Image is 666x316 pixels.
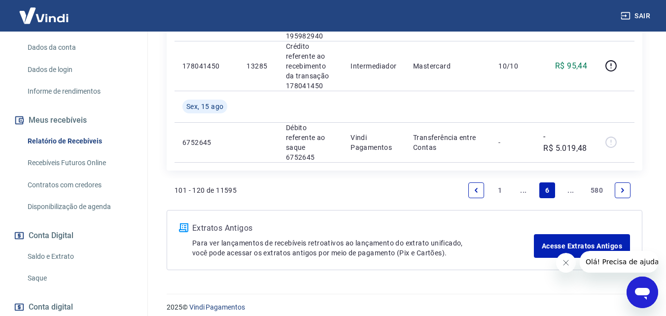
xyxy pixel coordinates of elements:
[619,7,654,25] button: Sair
[182,61,231,71] p: 178041450
[351,133,397,152] p: Vindi Pagamentos
[492,182,508,198] a: Page 1
[24,246,136,267] a: Saldo e Extrato
[286,123,335,162] p: Débito referente ao saque 6752645
[167,302,642,313] p: 2025 ©
[498,61,527,71] p: 10/10
[556,253,576,273] iframe: Fechar mensagem
[29,300,73,314] span: Conta digital
[189,303,245,311] a: Vindi Pagamentos
[6,7,83,15] span: Olá! Precisa de ajuda?
[24,153,136,173] a: Recebíveis Futuros Online
[468,182,484,198] a: Previous page
[192,238,534,258] p: Para ver lançamentos de recebíveis retroativos ao lançamento do extrato unificado, você pode aces...
[24,131,136,151] a: Relatório de Recebíveis
[351,61,397,71] p: Intermediador
[539,182,555,198] a: Page 6 is your current page
[24,60,136,80] a: Dados de login
[413,61,483,71] p: Mastercard
[555,60,587,72] p: R$ 95,44
[12,0,76,31] img: Vindi
[24,81,136,102] a: Informe de rendimentos
[534,234,630,258] a: Acesse Extratos Antigos
[24,175,136,195] a: Contratos com credores
[587,182,607,198] a: Page 580
[24,268,136,288] a: Saque
[563,182,579,198] a: Jump forward
[182,138,231,147] p: 6752645
[498,138,527,147] p: -
[186,102,223,111] span: Sex, 15 ago
[627,277,658,308] iframe: Botão para abrir a janela de mensagens
[192,222,534,234] p: Extratos Antigos
[24,197,136,217] a: Disponibilização de agenda
[246,61,270,71] p: 13285
[464,178,634,202] ul: Pagination
[179,223,188,232] img: ícone
[615,182,631,198] a: Next page
[516,182,531,198] a: Jump backward
[175,185,237,195] p: 101 - 120 de 11595
[12,225,136,246] button: Conta Digital
[24,37,136,58] a: Dados da conta
[286,41,335,91] p: Crédito referente ao recebimento da transação 178041450
[413,133,483,152] p: Transferência entre Contas
[580,251,658,273] iframe: Mensagem da empresa
[543,131,587,154] p: -R$ 5.019,48
[12,109,136,131] button: Meus recebíveis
